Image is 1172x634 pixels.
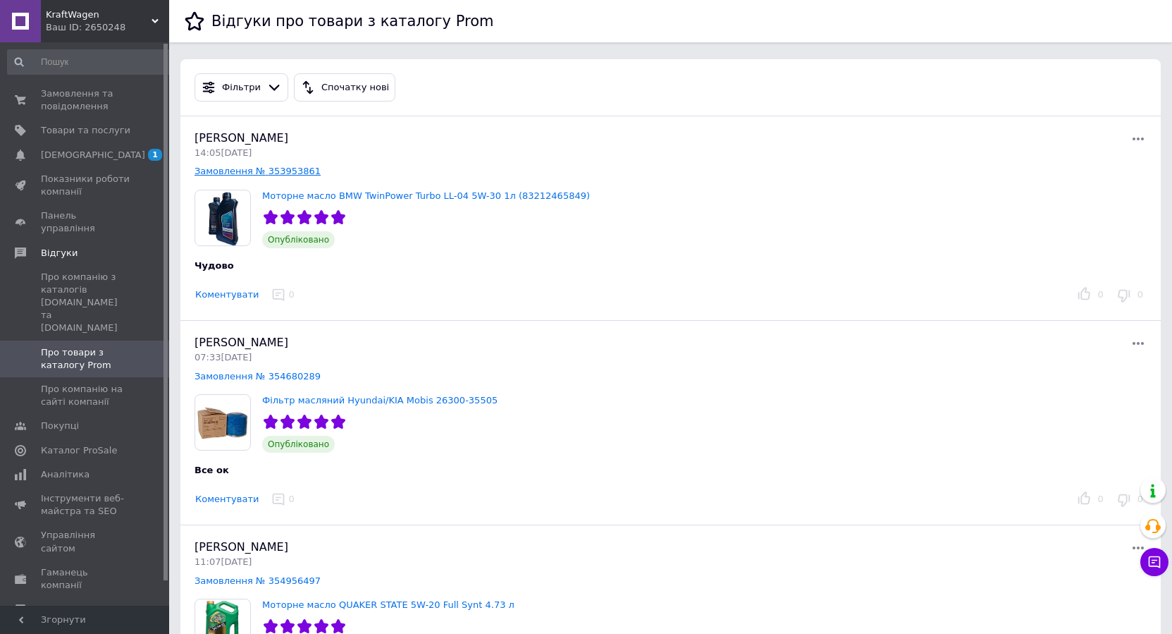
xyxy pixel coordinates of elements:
[211,13,493,30] h1: Відгуки про товари з каталогу Prom
[195,492,259,507] button: Коментувати
[41,346,130,372] span: Про товари з каталогу Prom
[41,271,130,335] span: Про компанію з каталогів [DOMAIN_NAME] та [DOMAIN_NAME]
[7,49,174,75] input: Пошук
[195,352,252,362] span: 07:33[DATE]
[41,603,77,616] span: Маркет
[262,395,498,406] a: Фільтр масляний Hyundai/KIA Mobis 26300-35505
[41,468,90,481] span: Аналітика
[195,260,234,271] span: Чудово
[41,492,130,518] span: Інструменти веб-майстра та SEO
[1140,548,1168,576] button: Чат з покупцем
[262,599,514,610] a: Моторне масло QUAKER STATE 5W-20 Full Synt 4.73 л
[195,73,288,102] button: Фільтри
[41,566,130,592] span: Гаманець компанії
[41,247,78,260] span: Відгуки
[262,190,590,201] a: Моторне масло BMW TwinPower Turbo LL-04 5W-30 1л (83212465849)
[41,383,130,408] span: Про компанію на сайті компанії
[195,465,229,475] span: Все ок
[195,147,252,158] span: 14:05[DATE]
[195,166,321,176] a: Замовлення № 353953861
[195,395,250,450] img: Фільтр масляний Hyundai/KIA Mobis 26300-35505
[195,575,321,586] a: Замовлення № 354956497
[41,529,130,554] span: Управління сайтом
[195,288,259,303] button: Коментувати
[319,80,392,95] div: Спочатку нові
[41,444,117,457] span: Каталог ProSale
[41,173,130,198] span: Показники роботи компанії
[41,87,130,113] span: Замовлення та повідомлення
[262,231,335,248] span: Опубліковано
[46,8,152,21] span: KraftWagen
[195,371,321,382] a: Замовлення № 354680289
[195,556,252,567] span: 11:07[DATE]
[219,80,264,95] div: Фільтри
[41,209,130,235] span: Панель управління
[195,190,250,245] img: Моторне масло BMW TwinPower Turbo LL-04 5W-30 1л (83212465849)
[148,149,162,161] span: 1
[41,124,130,137] span: Товари та послуги
[195,540,288,554] span: [PERSON_NAME]
[195,336,288,349] span: [PERSON_NAME]
[195,131,288,145] span: [PERSON_NAME]
[46,21,169,34] div: Ваш ID: 2650248
[262,436,335,453] span: Опубліковано
[294,73,395,102] button: Спочатку нові
[41,149,145,161] span: [DEMOGRAPHIC_DATA]
[41,420,79,432] span: Покупці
